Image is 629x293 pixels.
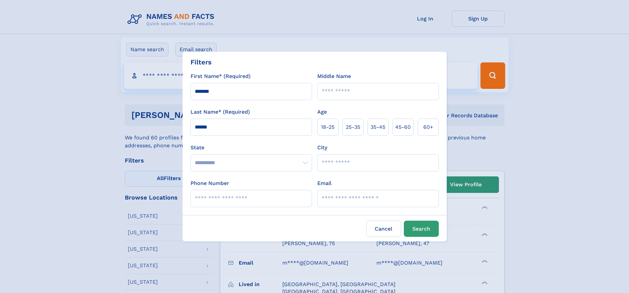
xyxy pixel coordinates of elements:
[191,57,212,67] div: Filters
[423,123,433,131] span: 60+
[191,179,229,187] label: Phone Number
[395,123,411,131] span: 45‑60
[191,72,251,80] label: First Name* (Required)
[317,179,332,187] label: Email
[321,123,334,131] span: 18‑25
[191,108,250,116] label: Last Name* (Required)
[366,221,401,237] label: Cancel
[317,108,327,116] label: Age
[370,123,385,131] span: 35‑45
[404,221,439,237] button: Search
[346,123,360,131] span: 25‑35
[317,144,327,152] label: City
[191,144,312,152] label: State
[317,72,351,80] label: Middle Name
